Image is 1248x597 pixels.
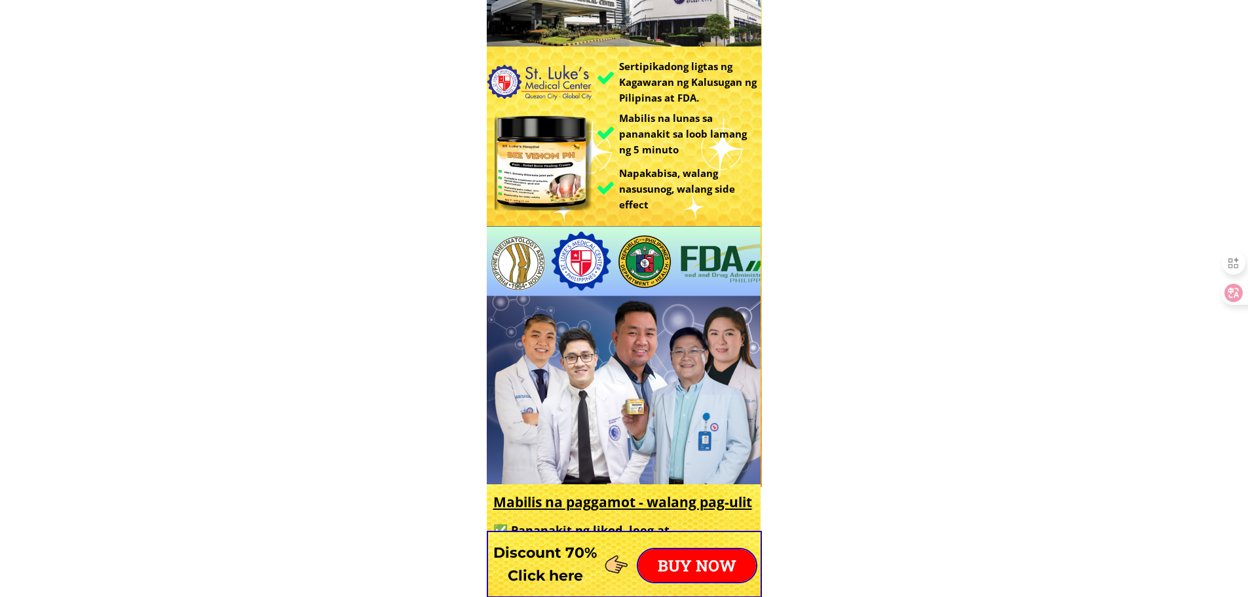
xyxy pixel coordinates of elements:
h3: Mabilis na paggamot - walang pag-ulit [493,491,765,514]
h3: Mabilis na lunas sa pananakit sa loob lamang ng 5 minuto [619,110,758,157]
h3: Napakabisa, walang nasusunog, walang side effect [619,165,761,212]
h3: Discount 70% Click here [487,541,604,587]
p: BUY NOW [638,549,756,582]
h3: Sertipikadong ligtas ng Kagawaran ng Kalusugan ng Pilipinas at FDA. [619,58,765,106]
